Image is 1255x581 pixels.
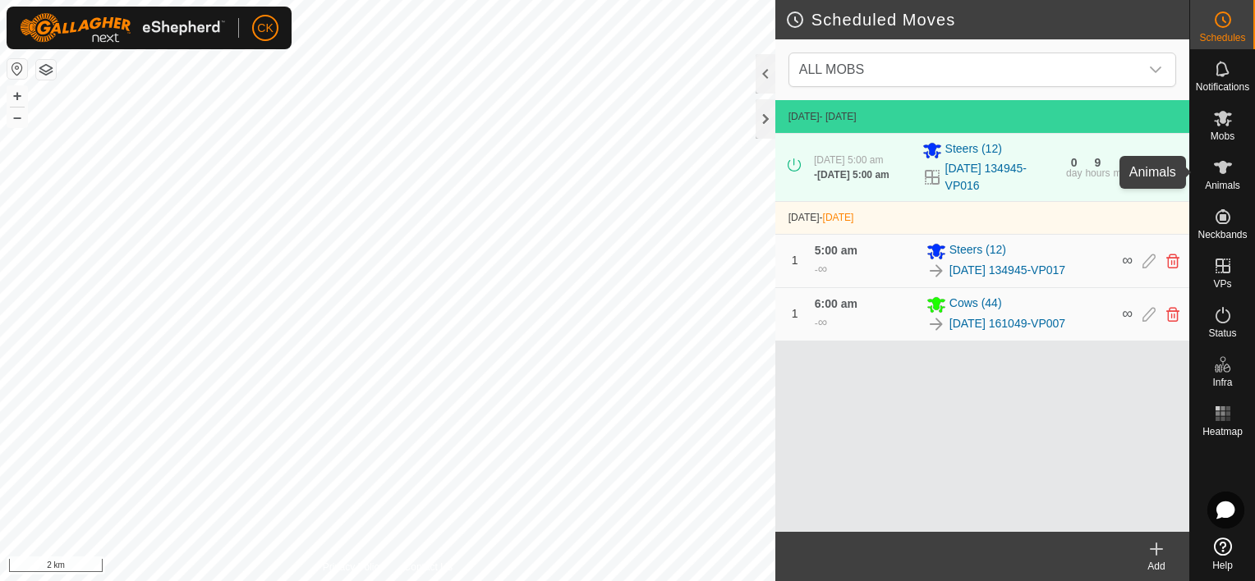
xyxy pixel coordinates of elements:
div: 9 [1095,157,1101,168]
button: + [7,86,27,106]
span: Status [1208,328,1236,338]
span: Steers (12) [945,140,1002,160]
span: ALL MOBS [793,53,1139,86]
a: Contact Us [404,560,453,574]
span: Schedules [1199,33,1245,43]
img: Turn off schedule move [1164,158,1179,176]
span: ∞ [1122,305,1133,322]
span: 1 [792,254,798,267]
span: Mobs [1211,131,1234,141]
a: [DATE] 161049-VP007 [949,315,1065,332]
span: Neckbands [1198,230,1247,240]
span: [DATE] 5:00 am [817,169,890,181]
span: [DATE] [823,212,854,223]
span: Steers (12) [949,241,1006,261]
div: - [815,313,827,332]
a: Privacy Policy [323,560,384,574]
button: – [7,108,27,127]
span: CK [257,20,273,37]
span: Animals [1205,181,1240,190]
span: Notifications [1196,82,1249,92]
div: - [814,167,890,182]
div: hours [1085,168,1110,178]
span: - [DATE] [820,111,857,122]
img: To [926,314,946,334]
span: ∞ [818,262,827,276]
div: Add [1124,559,1189,574]
span: [DATE] [788,212,820,223]
span: 1 [792,307,798,320]
button: Map Layers [36,60,56,80]
span: [DATE] [788,111,820,122]
img: Gallagher Logo [20,13,225,43]
span: ALL MOBS [799,62,864,76]
div: mins [1113,168,1133,178]
span: Heatmap [1202,427,1243,437]
span: Infra [1212,377,1232,387]
span: 5:00 am [815,244,857,257]
a: [DATE] 134945-VP017 [949,262,1065,279]
span: 6:00 am [815,297,857,310]
h2: Scheduled Moves [785,10,1189,30]
a: Help [1190,531,1255,577]
div: 2 [1120,157,1127,168]
span: - [820,212,854,223]
div: dropdown trigger [1139,53,1172,86]
img: To [926,261,946,281]
button: Reset Map [7,59,27,79]
div: - [815,259,827,279]
span: ∞ [818,315,827,329]
span: VPs [1213,279,1231,289]
div: day [1066,168,1082,178]
span: Help [1212,560,1233,570]
a: [DATE] 134945-VP016 [945,160,1056,194]
span: [DATE] 5:00 am [814,154,883,166]
span: Cows (44) [949,295,1002,314]
div: 0 [1071,157,1078,168]
span: ∞ [1122,252,1133,268]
